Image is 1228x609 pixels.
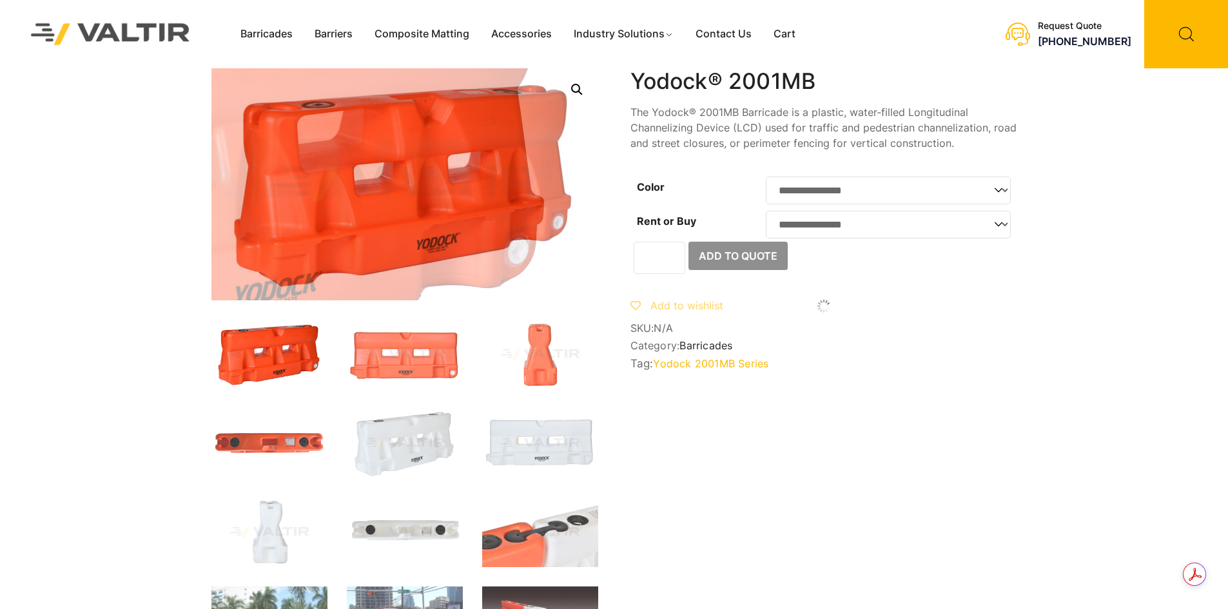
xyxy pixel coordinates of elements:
[1038,35,1131,48] a: [PHONE_NUMBER]
[229,24,304,44] a: Barricades
[347,498,463,567] img: 2001MB_Nat_Top.jpg
[630,340,1017,352] span: Category:
[654,322,673,334] span: N/A
[211,409,327,478] img: 2001MB_Org_Top.jpg
[347,409,463,478] img: 2001MB_Nat_3Q.jpg
[211,498,327,567] img: 2001MB_Nat_Side.jpg
[482,498,598,567] img: 2001MB_Xtra2.jpg
[763,24,806,44] a: Cart
[1038,21,1131,32] div: Request Quote
[630,68,1017,95] h1: Yodock® 2001MB
[563,24,685,44] a: Industry Solutions
[637,215,696,227] label: Rent or Buy
[304,24,364,44] a: Barriers
[211,320,327,389] img: 2001MB_Org_3Q.jpg
[653,357,768,370] a: Yodock 2001MB Series
[637,180,665,193] label: Color
[14,6,207,61] img: Valtir Rentals
[634,242,685,274] input: Product quantity
[482,320,598,389] img: 2001MB_Org_Side.jpg
[482,409,598,478] img: 2001MB_Nat_Front.jpg
[364,24,480,44] a: Composite Matting
[685,24,763,44] a: Contact Us
[688,242,788,270] button: Add to Quote
[630,357,1017,370] span: Tag:
[347,320,463,389] img: 2001MB_Org_Front.jpg
[480,24,563,44] a: Accessories
[630,322,1017,334] span: SKU:
[679,339,732,352] a: Barricades
[630,104,1017,151] p: The Yodock® 2001MB Barricade is a plastic, water-filled Longitudinal Channelizing Device (LCD) us...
